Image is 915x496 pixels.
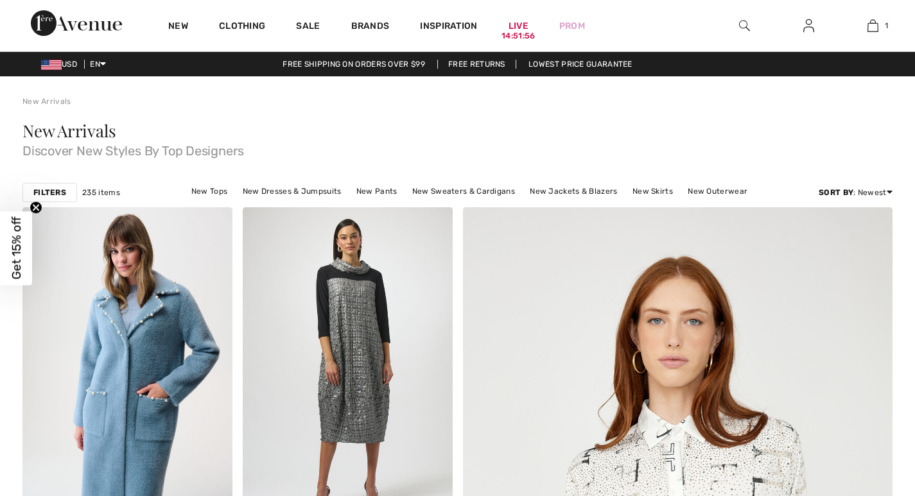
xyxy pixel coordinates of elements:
[518,60,643,69] a: Lowest Price Guarantee
[185,183,234,200] a: New Tops
[501,30,535,42] div: 14:51:56
[793,18,824,34] a: Sign In
[82,187,120,198] span: 235 items
[33,187,66,198] strong: Filters
[681,183,754,200] a: New Outerwear
[350,183,404,200] a: New Pants
[523,183,623,200] a: New Jackets & Blazers
[272,60,435,69] a: Free shipping on orders over $99
[885,20,888,31] span: 1
[437,60,516,69] a: Free Returns
[559,19,585,33] a: Prom
[236,183,348,200] a: New Dresses & Jumpsuits
[841,18,904,33] a: 1
[168,21,188,34] a: New
[819,188,853,197] strong: Sort By
[41,60,62,70] img: US Dollar
[90,60,106,69] span: EN
[22,119,116,142] span: New Arrivals
[31,10,122,36] img: 1ère Avenue
[22,97,71,106] a: New Arrivals
[739,18,750,33] img: search the website
[219,21,265,34] a: Clothing
[351,21,390,34] a: Brands
[803,18,814,33] img: My Info
[406,183,521,200] a: New Sweaters & Cardigans
[867,18,878,33] img: My Bag
[420,21,477,34] span: Inspiration
[509,19,528,33] a: Live14:51:56
[9,217,24,280] span: Get 15% off
[819,187,893,198] div: : Newest
[626,183,679,200] a: New Skirts
[30,201,42,214] button: Close teaser
[41,60,82,69] span: USD
[22,139,893,157] span: Discover New Styles By Top Designers
[296,21,320,34] a: Sale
